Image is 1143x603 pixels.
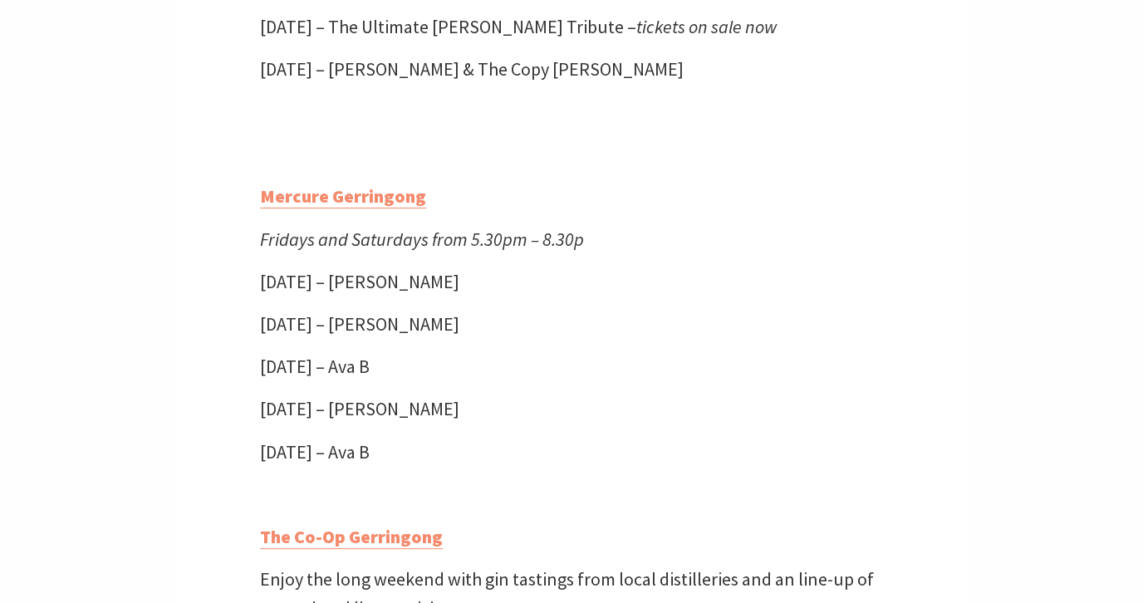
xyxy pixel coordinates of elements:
strong: The Co-Op Gerringong [260,525,443,548]
p: [DATE] – [PERSON_NAME] [260,395,883,424]
p: [DATE] – Ava B [260,352,883,381]
p: [DATE] – [PERSON_NAME] [260,267,883,297]
p: [DATE] – [PERSON_NAME] & The Copy [PERSON_NAME] [260,55,883,84]
em: tickets on sale now [636,15,778,38]
em: Fridays and Saturdays from 5.30pm – 8.30p [260,228,584,251]
a: The Co-Op Gerringong [260,525,443,549]
p: [DATE] – Ava B [260,438,883,467]
a: Mercure Gerringong [260,184,426,208]
p: [DATE] – The Ultimate [PERSON_NAME] Tribute – [260,12,883,42]
p: [DATE] – [PERSON_NAME] [260,310,883,339]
